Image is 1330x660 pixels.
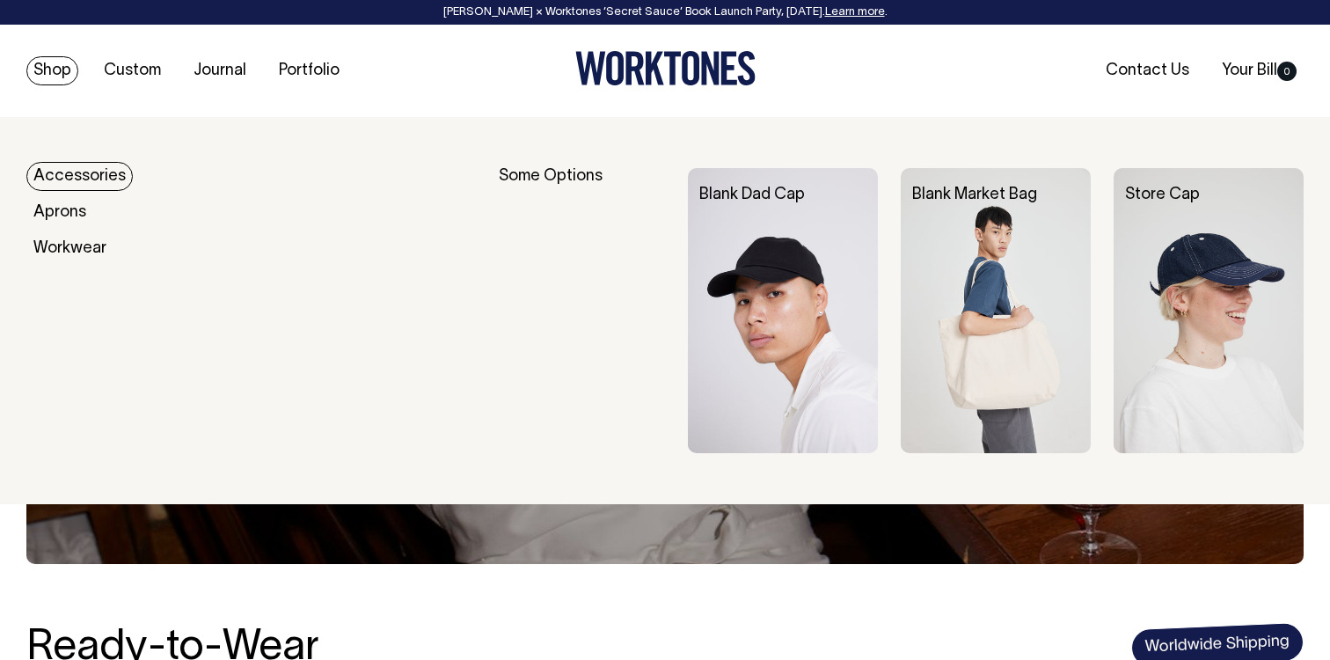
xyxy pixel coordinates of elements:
span: 0 [1277,62,1297,81]
div: [PERSON_NAME] × Worktones ‘Secret Sauce’ Book Launch Party, [DATE]. . [18,6,1312,18]
a: Contact Us [1099,56,1196,85]
a: Workwear [26,234,113,263]
a: Store Cap [1125,187,1200,202]
a: Portfolio [272,56,347,85]
a: Learn more [825,7,885,18]
a: Your Bill0 [1215,56,1304,85]
a: Aprons [26,198,93,227]
a: Custom [97,56,168,85]
img: Blank Market Bag [901,168,1091,453]
a: Blank Dad Cap [699,187,805,202]
img: Blank Dad Cap [688,168,878,453]
a: Shop [26,56,78,85]
div: Some Options [499,168,665,453]
a: Accessories [26,162,133,191]
a: Journal [186,56,253,85]
img: Store Cap [1114,168,1304,453]
a: Blank Market Bag [912,187,1037,202]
